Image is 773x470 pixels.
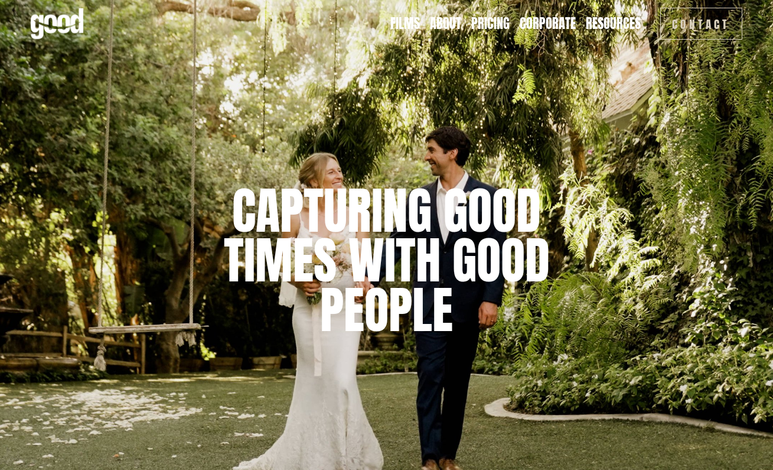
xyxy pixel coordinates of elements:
[520,14,576,33] a: Corporate
[586,14,641,33] a: folder dropdown
[586,16,641,32] span: Resources
[31,8,83,39] img: Good Feeling Films
[430,14,461,33] a: About
[660,8,742,40] a: Contact
[208,186,564,335] h1: capturing good times with good people
[471,14,510,33] a: Pricing
[390,14,420,33] a: Films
